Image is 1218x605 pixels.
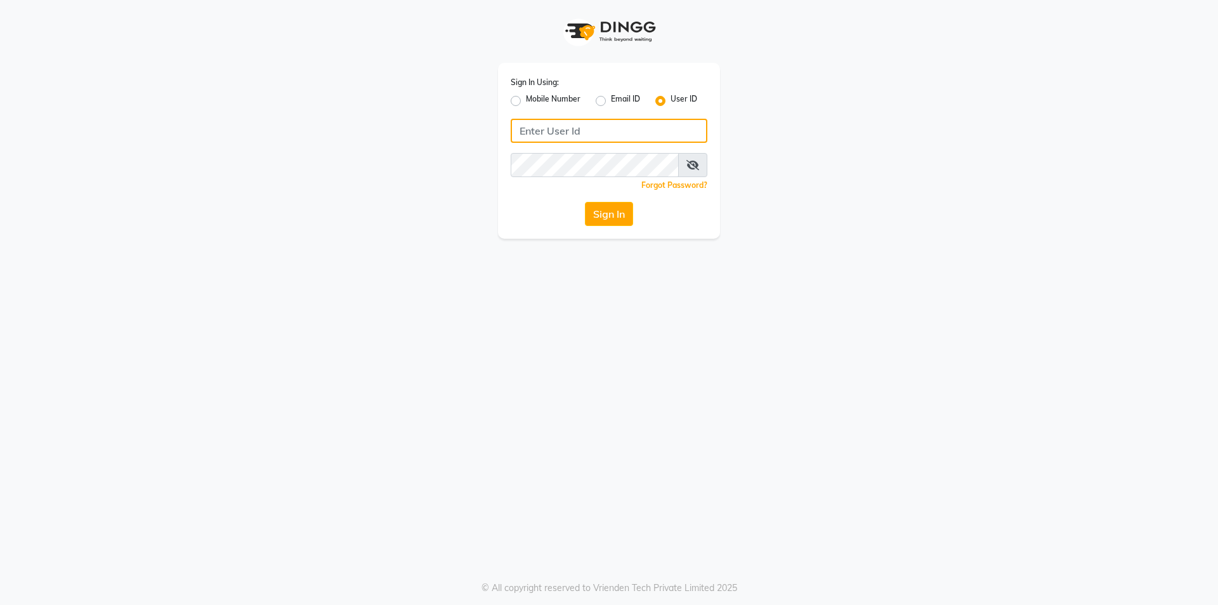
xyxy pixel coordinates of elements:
label: Sign In Using: [511,77,559,88]
input: Username [511,153,679,177]
label: Email ID [611,93,640,109]
label: Mobile Number [526,93,580,109]
img: logo1.svg [558,13,660,50]
a: Forgot Password? [641,180,707,190]
input: Username [511,119,707,143]
label: User ID [671,93,697,109]
button: Sign In [585,202,633,226]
